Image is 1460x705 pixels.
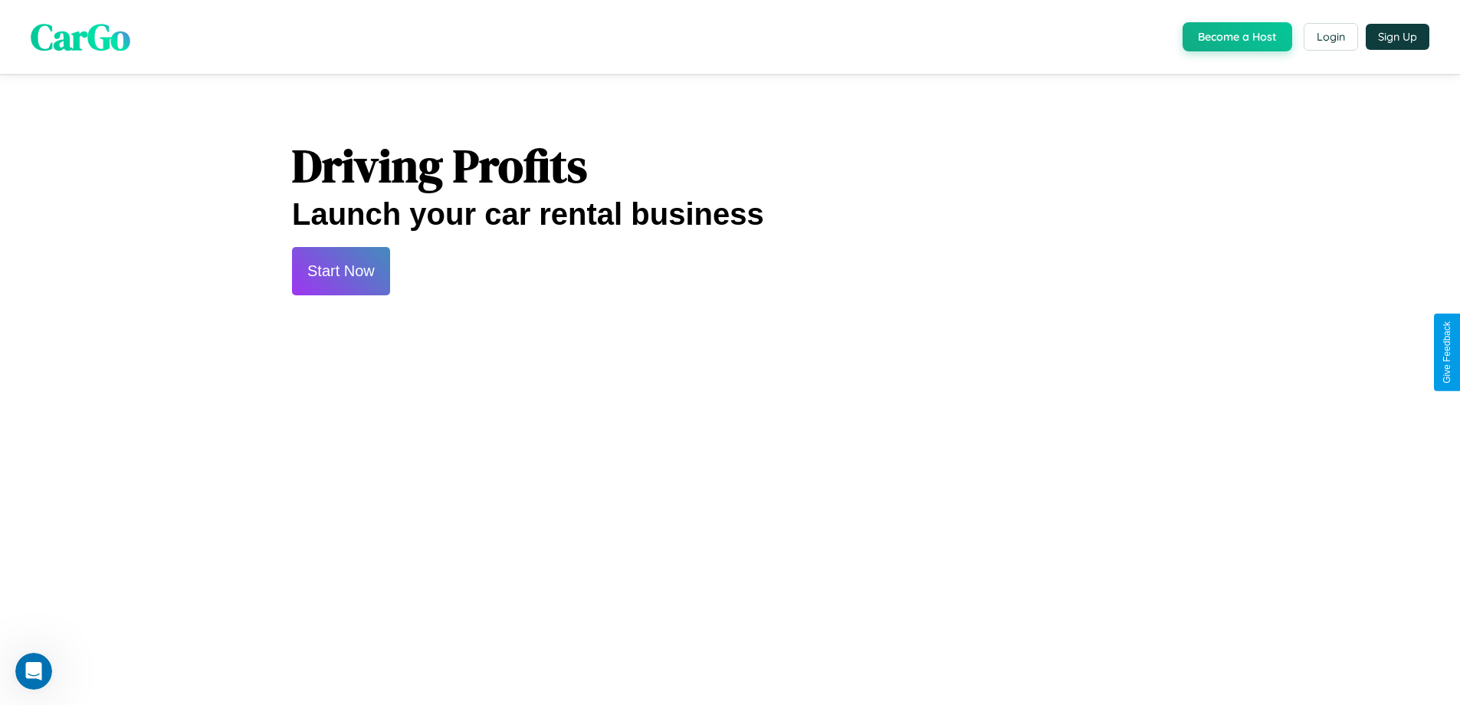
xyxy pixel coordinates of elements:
[1366,24,1429,50] button: Sign Up
[292,247,390,295] button: Start Now
[31,12,130,62] span: CarGo
[15,653,52,690] iframe: Intercom live chat
[1442,321,1452,384] div: Give Feedback
[292,197,1168,232] h2: Launch your car rental business
[1183,22,1292,51] button: Become a Host
[1304,23,1358,51] button: Login
[292,134,1168,197] h1: Driving Profits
